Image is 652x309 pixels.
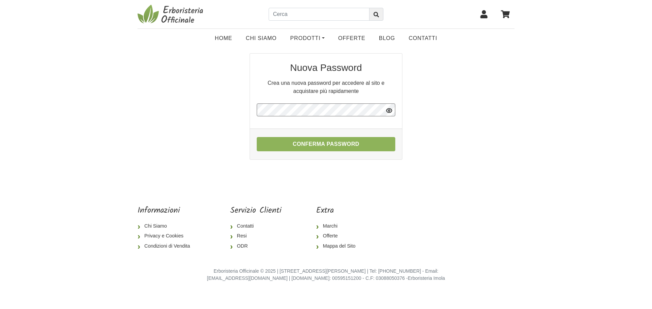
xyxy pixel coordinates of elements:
input: Cerca [269,8,369,21]
p: Crea una nuova password per accedere al sito e acquistare più rapidamente [257,79,395,95]
a: Condizioni di Vendita [138,241,195,251]
h5: Informazioni [138,206,195,216]
a: Home [208,32,239,45]
h2: Nuova Password [257,62,395,74]
a: Contatti [230,221,282,231]
a: Chi Siamo [239,32,284,45]
a: Blog [372,32,402,45]
a: Resi [230,231,282,241]
a: Chi Siamo [138,221,195,231]
small: Erboristeria Officinale © 2025 | [STREET_ADDRESS][PERSON_NAME] | Tel: [PHONE_NUMBER] - Email: [EM... [207,268,445,281]
a: ODR [230,241,282,251]
h5: Extra [316,206,361,216]
a: Erboristeria Imola [408,275,445,281]
a: Marchi [316,221,361,231]
img: Erboristeria Officinale [138,4,205,24]
a: OFFERTE [331,32,372,45]
a: Offerte [316,231,361,241]
h5: Servizio Clienti [230,206,282,216]
a: Mappa del Sito [316,241,361,251]
a: Prodotti [284,32,331,45]
a: Contatti [402,32,444,45]
button: Conferma Password [257,137,395,151]
iframe: fb:page Facebook Social Plugin [396,206,514,230]
a: Privacy e Cookies [138,231,195,241]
